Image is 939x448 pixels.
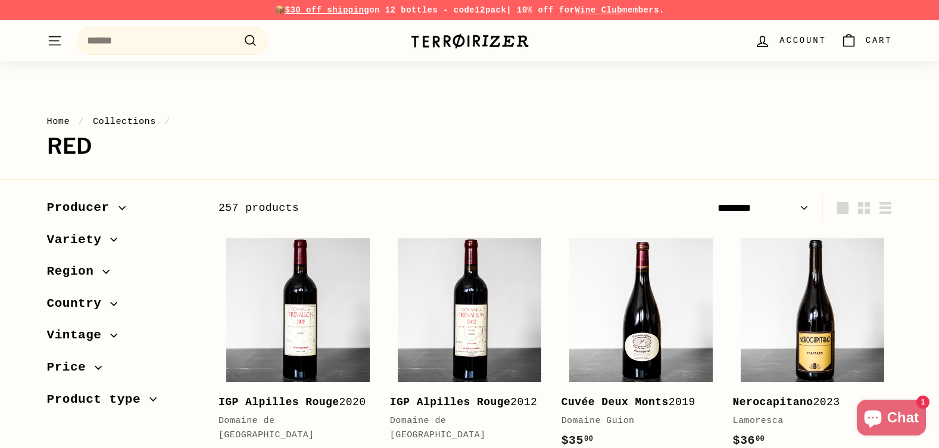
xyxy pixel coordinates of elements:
[475,5,506,15] strong: 12pack
[47,322,199,354] button: Vintage
[561,434,594,447] span: $35
[47,114,893,129] nav: breadcrumbs
[219,396,339,408] b: IGP Alpilles Rouge
[47,357,95,378] span: Price
[584,435,593,443] sup: 00
[747,23,833,58] a: Account
[47,195,199,227] button: Producer
[47,198,118,218] span: Producer
[575,5,622,15] a: Wine Club
[47,116,70,127] a: Home
[390,396,511,408] b: IGP Alpilles Rouge
[733,434,765,447] span: $36
[561,394,709,411] div: 2019
[779,34,826,47] span: Account
[47,259,199,291] button: Region
[733,394,881,411] div: 2023
[834,23,900,58] a: Cart
[47,325,111,346] span: Vintage
[866,34,893,47] span: Cart
[219,200,556,217] div: 257 products
[219,414,366,443] div: Domaine de [GEOGRAPHIC_DATA]
[47,354,199,387] button: Price
[390,414,538,443] div: Domaine de [GEOGRAPHIC_DATA]
[561,396,669,408] b: Cuvée Deux Monts
[47,230,111,250] span: Variety
[47,4,893,17] p: 📦 on 12 bottles - code | 10% off for members.
[853,400,929,438] inbox-online-store-chat: Shopify online store chat
[76,116,88,127] span: /
[47,227,199,259] button: Variety
[733,396,813,408] b: Nerocapitano
[47,387,199,419] button: Product type
[47,135,893,158] h1: Red
[561,414,709,428] div: Domaine Guion
[47,390,150,410] span: Product type
[390,394,538,411] div: 2012
[162,116,174,127] span: /
[285,5,370,15] span: $30 off shipping
[47,262,103,282] span: Region
[756,435,765,443] sup: 00
[93,116,156,127] a: Collections
[47,294,111,314] span: Country
[219,394,366,411] div: 2020
[47,291,199,323] button: Country
[733,414,881,428] div: Lamoresca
